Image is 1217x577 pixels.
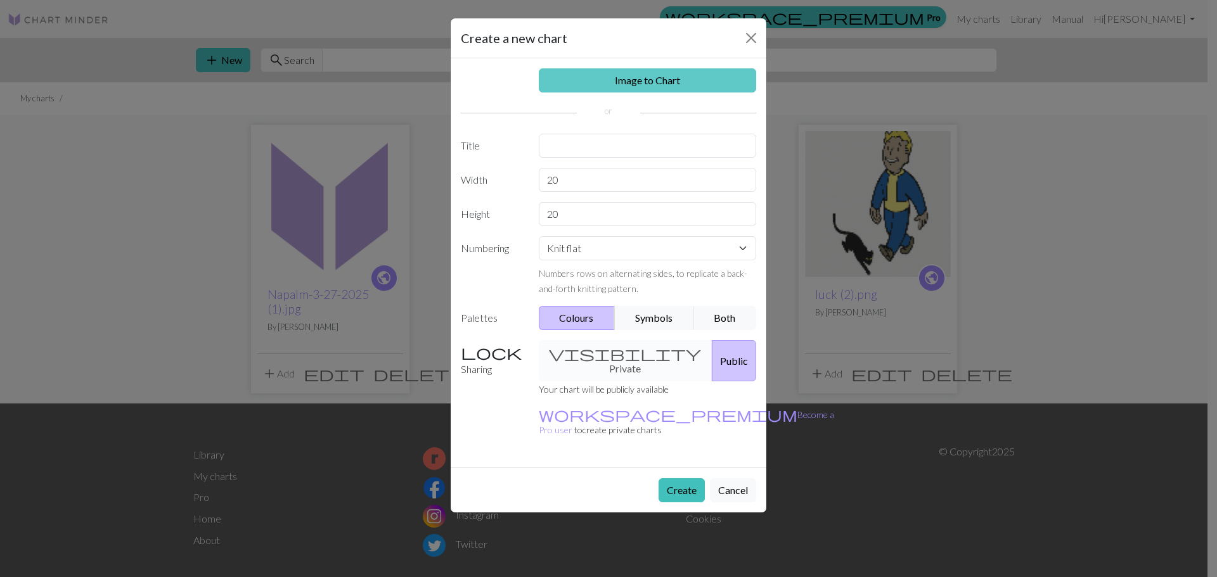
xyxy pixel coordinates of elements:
span: workspace_premium [539,405,797,423]
button: Both [693,306,757,330]
label: Width [453,168,531,192]
button: Close [741,28,761,48]
small: to create private charts [539,409,834,435]
button: Create [659,478,705,502]
label: Title [453,134,531,158]
label: Sharing [453,340,531,381]
button: Colours [539,306,615,330]
button: Public [712,340,756,381]
a: Image to Chart [539,68,757,92]
button: Cancel [710,478,756,502]
small: Your chart will be publicly available [539,384,669,395]
label: Numbering [453,236,531,296]
h5: Create a new chart [461,29,567,48]
label: Height [453,202,531,226]
small: Numbers rows on alternating sides, to replicate a back-and-forth knitting pattern. [539,268,747,294]
label: Palettes [453,306,531,330]
a: Become a Pro user [539,409,834,435]
button: Symbols [614,306,694,330]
